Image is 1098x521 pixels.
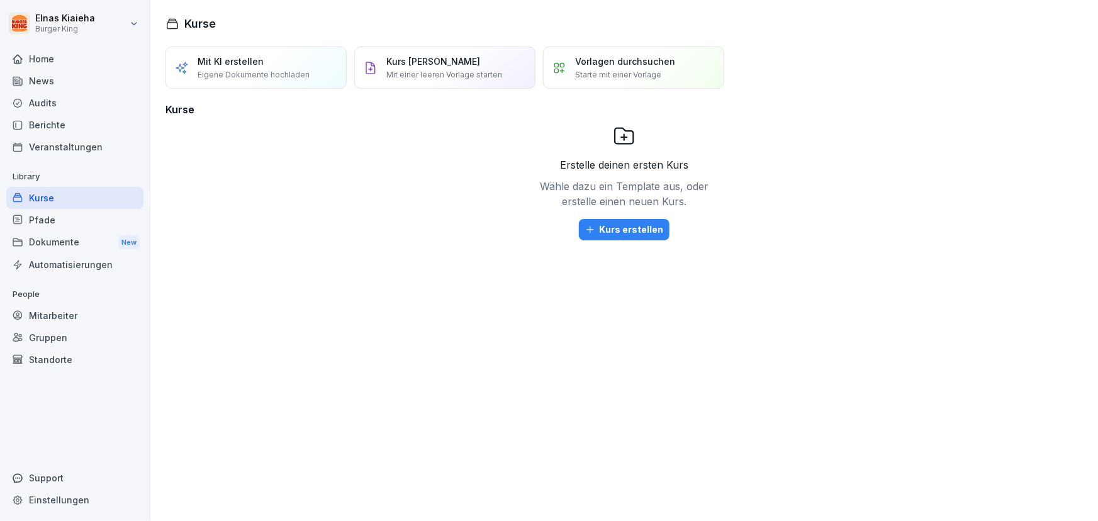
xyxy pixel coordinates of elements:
a: Audits [6,92,143,114]
p: Burger King [35,25,95,33]
p: Starte mit einer Vorlage [575,69,661,81]
p: Eigene Dokumente hochladen [198,69,310,81]
a: Mitarbeiter [6,305,143,327]
div: Support [6,467,143,489]
a: Automatisierungen [6,254,143,276]
div: Dokumente [6,231,143,254]
a: DokumenteNew [6,231,143,254]
div: New [118,235,140,250]
p: Elnas Kiaieha [35,13,95,24]
h3: Kurse [165,102,1083,117]
p: People [6,284,143,305]
a: News [6,70,143,92]
div: Kurs erstellen [585,223,663,237]
a: Einstellungen [6,489,143,511]
p: Vorlagen durchsuchen [575,55,675,68]
p: Mit KI erstellen [198,55,264,68]
a: Home [6,48,143,70]
button: Kurs erstellen [579,219,669,240]
a: Kurse [6,187,143,209]
a: Veranstaltungen [6,136,143,158]
p: Wähle dazu ein Template aus, oder erstelle einen neuen Kurs. [536,179,712,209]
a: Pfade [6,209,143,231]
a: Gruppen [6,327,143,349]
p: Kurs [PERSON_NAME] [386,55,480,68]
h1: Kurse [184,15,216,32]
p: Library [6,167,143,187]
a: Standorte [6,349,143,371]
p: Mit einer leeren Vorlage starten [386,69,502,81]
p: Erstelle deinen ersten Kurs [560,157,688,172]
a: Berichte [6,114,143,136]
